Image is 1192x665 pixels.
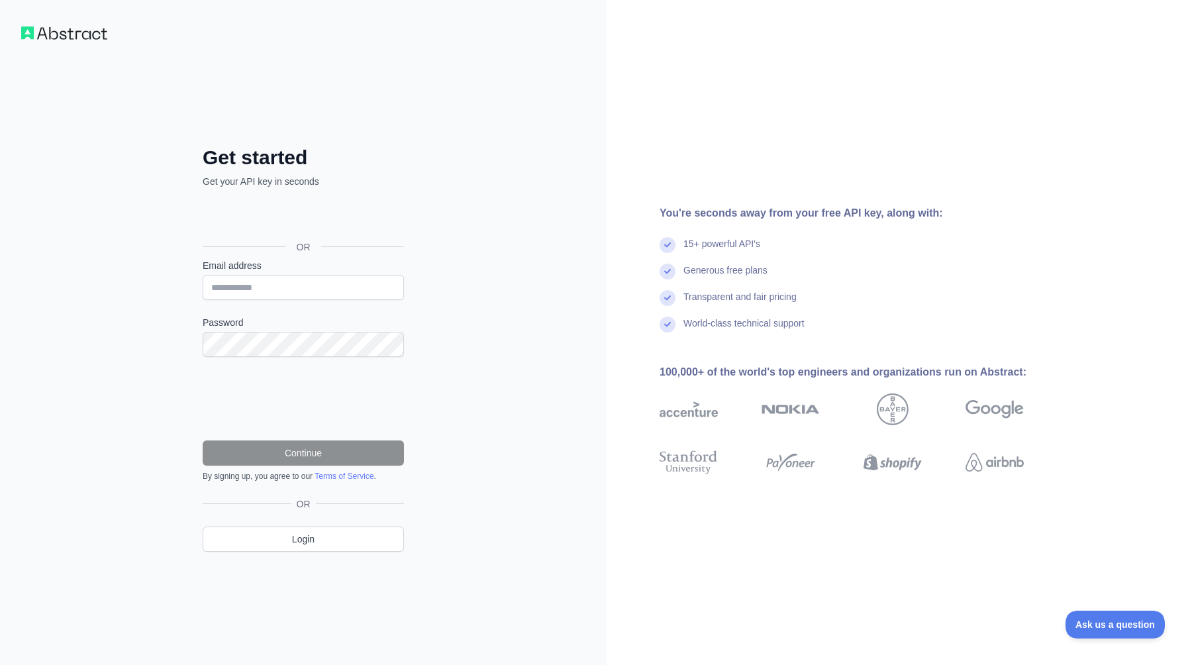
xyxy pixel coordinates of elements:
[660,448,718,477] img: stanford university
[203,316,404,329] label: Password
[660,205,1066,221] div: You're seconds away from your free API key, along with:
[683,317,805,343] div: World-class technical support
[660,237,675,253] img: check mark
[877,393,909,425] img: bayer
[660,290,675,306] img: check mark
[291,497,316,511] span: OR
[203,146,404,170] h2: Get started
[286,240,321,254] span: OR
[966,448,1024,477] img: airbnb
[203,373,404,425] iframe: reCAPTCHA
[1066,611,1166,639] iframe: Toggle Customer Support
[683,290,797,317] div: Transparent and fair pricing
[203,471,404,482] div: By signing up, you agree to our .
[203,175,404,188] p: Get your API key in seconds
[864,448,922,477] img: shopify
[660,364,1066,380] div: 100,000+ of the world's top engineers and organizations run on Abstract:
[315,472,373,481] a: Terms of Service
[660,393,718,425] img: accenture
[966,393,1024,425] img: google
[762,393,820,425] img: nokia
[203,440,404,466] button: Continue
[21,26,107,40] img: Workflow
[762,448,820,477] img: payoneer
[660,264,675,280] img: check mark
[203,259,404,272] label: Email address
[683,264,768,290] div: Generous free plans
[683,237,760,264] div: 15+ powerful API's
[196,203,408,232] iframe: [Googleでログイン]ボタン
[203,527,404,552] a: Login
[660,317,675,332] img: check mark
